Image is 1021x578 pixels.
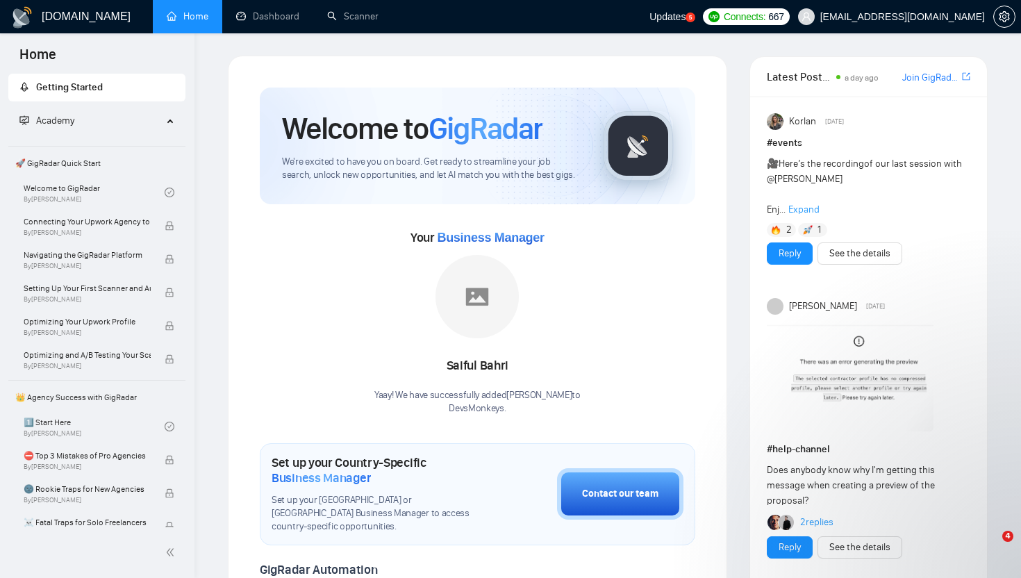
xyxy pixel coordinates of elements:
h1: Set up your Country-Specific [272,455,488,486]
p: DevsMonkeys . [374,402,581,415]
span: By [PERSON_NAME] [24,262,151,270]
span: check-circle [165,188,174,197]
span: Expand [788,204,820,215]
span: 4 [1002,531,1013,542]
span: Your [410,230,545,245]
span: lock [165,254,174,264]
a: dashboardDashboard [236,10,299,22]
span: lock [165,321,174,331]
a: See the details [829,246,890,261]
img: Korlan [767,113,783,130]
span: By [PERSON_NAME] [24,362,151,370]
span: double-left [165,545,179,559]
button: Reply [767,242,813,265]
img: 🚀 [803,225,813,235]
span: Setting Up Your First Scanner and Auto-Bidder [24,281,151,295]
span: Optimizing and A/B Testing Your Scanner for Better Results [24,348,151,362]
img: upwork-logo.png [708,11,720,22]
button: setting [993,6,1015,28]
span: [PERSON_NAME] [789,299,857,314]
span: Korlan [789,114,816,129]
a: 1️⃣ Start HereBy[PERSON_NAME] [24,411,165,442]
span: Business Manager [437,231,544,245]
span: By [PERSON_NAME] [24,295,151,304]
a: Welcome to GigRadarBy[PERSON_NAME] [24,177,165,208]
span: 2 [786,223,792,237]
a: setting [993,11,1015,22]
span: By [PERSON_NAME] [24,229,151,237]
span: Academy [36,115,74,126]
img: F098ZEEFTMJ-Screenshot%202025-08-05%20at%2010.58.33.png [767,320,933,431]
a: homeHome [167,10,208,22]
div: Yaay! We have successfully added [PERSON_NAME] to [374,389,581,415]
span: Connecting Your Upwork Agency to GigRadar [24,215,151,229]
span: 1 [817,223,821,237]
button: Reply [767,536,813,559]
span: rocket [19,82,29,92]
iframe: Intercom live chat [974,531,1007,564]
span: ⛔ Top 3 Mistakes of Pro Agencies [24,449,151,463]
span: Navigating the GigRadar Platform [24,248,151,262]
span: [DATE] [825,115,844,128]
text: 5 [689,15,692,21]
span: lock [165,221,174,231]
span: Home [8,44,67,74]
span: [DATE] [866,300,885,313]
span: Business Manager [272,470,371,486]
img: gigradar-logo.png [604,111,673,181]
h1: # events [767,135,970,151]
span: 🚀 GigRadar Quick Start [10,149,184,177]
span: GigRadar Automation [260,562,377,577]
span: We're excited to have you on board. Get ready to streamline your job search, unlock new opportuni... [282,156,581,182]
span: lock [165,288,174,297]
span: a day ago [845,73,879,83]
span: By [PERSON_NAME] [24,463,151,471]
span: lock [165,488,174,498]
a: Here’s the recording [779,158,864,170]
button: See the details [817,536,902,559]
div: Contact our team [582,486,658,502]
span: ☠️ Fatal Traps for Solo Freelancers [24,515,151,529]
span: check-circle [165,422,174,431]
span: By [PERSON_NAME] [24,329,151,337]
button: See the details [817,242,902,265]
li: Getting Started [8,74,185,101]
img: placeholder.png [435,255,519,338]
span: user [802,12,811,22]
span: lock [165,354,174,364]
span: Optimizing Your Upwork Profile [24,315,151,329]
span: lock [165,455,174,465]
div: Saiful Bahri [374,354,581,378]
a: searchScanner [327,10,379,22]
a: export [962,70,970,83]
span: 🌚 Rookie Traps for New Agencies [24,482,151,496]
span: lock [165,522,174,531]
span: Academy [19,115,74,126]
a: Reply [779,246,801,261]
img: logo [11,6,33,28]
span: export [962,71,970,82]
span: Getting Started [36,81,103,93]
span: Updates [649,11,686,22]
a: Join GigRadar Slack Community [902,70,959,85]
span: Connects: [724,9,765,24]
h1: # help-channel [767,442,970,457]
span: fund-projection-screen [19,115,29,125]
button: Contact our team [557,468,683,520]
span: GigRadar [429,110,542,147]
span: of our last session with @[PERSON_NAME] Enj... [767,158,962,215]
a: 5 [686,13,695,22]
span: 🎥 [767,158,779,170]
span: 667 [768,9,783,24]
h1: Welcome to [282,110,542,147]
img: 🔥 [771,225,781,235]
a: See the details [829,540,890,555]
span: Latest Posts from the GigRadar Community [767,68,833,85]
span: Set up your [GEOGRAPHIC_DATA] or [GEOGRAPHIC_DATA] Business Manager to access country-specific op... [272,494,488,534]
span: 👑 Agency Success with GigRadar [10,383,184,411]
span: By [PERSON_NAME] [24,496,151,504]
span: setting [994,11,1015,22]
a: Reply [779,540,801,555]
